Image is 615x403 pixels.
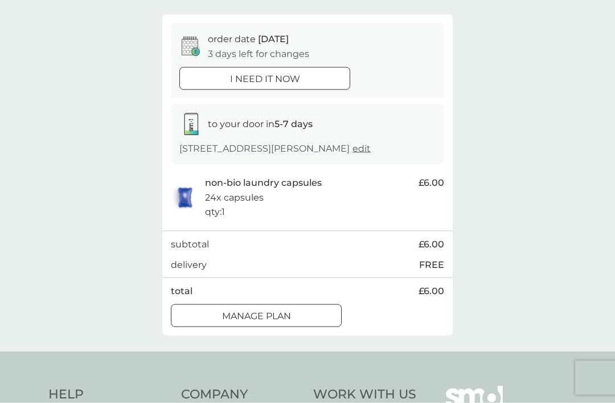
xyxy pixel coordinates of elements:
[419,176,444,190] span: £6.00
[352,143,371,154] a: edit
[171,284,192,299] p: total
[179,141,371,156] p: [STREET_ADDRESS][PERSON_NAME]
[419,237,444,252] span: £6.00
[205,205,225,219] p: qty : 1
[419,284,444,299] span: £6.00
[274,119,313,129] strong: 5-7 days
[208,32,289,47] p: order date
[171,304,342,327] button: Manage plan
[208,119,313,129] span: to your door in
[179,67,350,90] button: i need it now
[171,258,207,272] p: delivery
[258,34,289,44] span: [DATE]
[222,309,291,324] p: Manage plan
[419,258,444,272] p: FREE
[171,237,209,252] p: subtotal
[208,47,309,62] p: 3 days left for changes
[205,176,322,190] p: non-bio laundry capsules
[205,190,264,205] p: 24x capsules
[230,72,300,87] p: i need it now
